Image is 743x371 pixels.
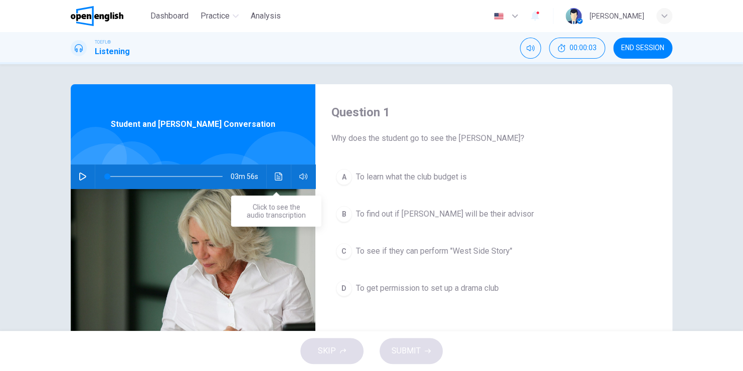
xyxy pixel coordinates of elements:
[356,208,534,220] span: To find out if [PERSON_NAME] will be their advisor
[271,164,287,189] button: Click to see the audio transcription
[197,7,243,25] button: Practice
[331,202,656,227] button: BTo find out if [PERSON_NAME] will be their advisor
[331,239,656,264] button: CTo see if they can perform "West Side Story"
[71,6,146,26] a: OpenEnglish logo
[336,280,352,296] div: D
[492,13,505,20] img: en
[231,196,321,227] div: Click to see the audio transcription
[549,38,605,59] button: 00:00:03
[590,10,644,22] div: [PERSON_NAME]
[251,10,281,22] span: Analysis
[146,7,193,25] button: Dashboard
[95,46,130,58] h1: Listening
[111,118,275,130] span: Student and [PERSON_NAME] Conversation
[331,164,656,190] button: ATo learn what the club budget is
[336,169,352,185] div: A
[613,38,672,59] button: END SESSION
[336,243,352,259] div: C
[356,282,499,294] span: To get permission to set up a drama club
[95,39,111,46] span: TOEFL®
[231,164,266,189] span: 03m 56s
[71,6,123,26] img: OpenEnglish logo
[150,10,189,22] span: Dashboard
[356,245,512,257] span: To see if they can perform "West Side Story"
[570,44,597,52] span: 00:00:03
[621,44,664,52] span: END SESSION
[356,171,467,183] span: To learn what the club budget is
[331,132,656,144] span: Why does the student go to see the [PERSON_NAME]?
[331,104,656,120] h4: Question 1
[201,10,230,22] span: Practice
[520,38,541,59] div: Mute
[247,7,285,25] button: Analysis
[566,8,582,24] img: Profile picture
[331,276,656,301] button: DTo get permission to set up a drama club
[336,206,352,222] div: B
[549,38,605,59] div: Hide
